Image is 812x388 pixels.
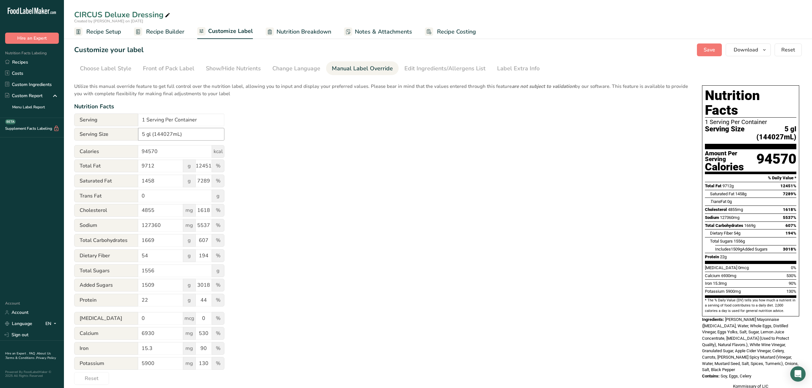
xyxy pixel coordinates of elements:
[705,215,719,220] span: Sodium
[738,265,749,270] span: 0mcg
[775,43,802,56] button: Reset
[726,43,771,56] button: Download
[197,24,253,39] a: Customize Label
[756,151,796,172] div: 94570
[74,9,171,20] div: CIRCUS Deluxe Dressing
[728,207,743,212] span: 4855mg
[705,88,796,118] h1: Nutrition Facts
[212,312,224,325] span: %
[702,317,724,322] span: Ingredients:
[5,33,59,44] button: Hire an Expert
[697,43,722,56] button: Save
[80,64,131,73] div: Choose Label Style
[74,357,138,370] span: Potassium
[727,199,732,204] span: 0g
[212,357,224,370] span: %
[734,231,740,236] span: 54g
[212,249,224,262] span: %
[722,183,734,188] span: 9712g
[497,64,540,73] div: Label Extra Info
[705,254,719,259] span: Protein
[705,119,796,125] div: 1 Serving Per Container
[783,207,796,212] span: 1618%
[5,92,43,99] div: Custom Report
[183,175,196,187] span: g
[74,372,109,385] button: Reset
[786,273,796,278] span: 530%
[74,113,138,126] span: Serving
[74,175,138,187] span: Saturated Fat
[212,190,224,202] span: g
[74,102,689,111] div: Nutrition Facts
[74,312,138,325] span: [MEDICAL_DATA]
[704,46,715,54] span: Save
[344,25,412,39] a: Notes & Attachments
[183,249,196,262] span: g
[404,64,486,73] div: Edit Ingredients/Allergens List
[206,64,261,73] div: Show/Hide Nutrients
[74,264,138,277] span: Total Sugars
[789,281,796,286] span: 90%
[710,231,733,236] span: Dietary Fiber
[212,342,224,355] span: %
[45,320,59,328] div: EN
[785,223,796,228] span: 607%
[36,356,56,360] a: Privacy Policy
[266,25,331,39] a: Nutrition Breakdown
[705,273,720,278] span: Calcium
[183,279,196,291] span: g
[705,281,712,286] span: Iron
[791,265,796,270] span: 0%
[783,247,796,252] span: 3018%
[783,191,796,196] span: 7289%
[74,145,138,158] span: Calories
[74,79,689,97] p: Utilize this manual override feature to get full control over the nutrition label, allowing you t...
[74,159,138,172] span: Total Fat
[74,342,138,355] span: Iron
[146,27,184,36] span: Recipe Builder
[212,219,224,232] span: %
[710,191,734,196] span: Saturated Fat
[183,234,196,247] span: g
[332,64,393,73] div: Manual Label Override
[143,64,194,73] div: Front of Pack Label
[5,119,16,124] div: BETA
[705,298,796,314] section: * The % Daily Value (DV) tells you how much a nutrient in a serving of food contributes to a dail...
[183,219,196,232] span: mg
[5,356,36,360] a: Terms & Conditions .
[705,125,745,141] span: Serving Size
[720,215,739,220] span: 127360mg
[702,317,799,372] span: [PERSON_NAME] Mayonnaise ([MEDICAL_DATA], Water, Whole Eggs, Distilled Vinegar, Eggs Yolks, Salt,...
[212,294,224,307] span: %
[183,159,196,172] span: g
[183,294,196,307] span: g
[786,289,796,294] span: 130%
[425,25,476,39] a: Recipe Costing
[710,199,721,204] i: Trans
[721,273,736,278] span: 6930mg
[212,159,224,172] span: %
[212,327,224,340] span: %
[744,223,755,228] span: 1669g
[710,239,733,244] span: Total Sugars
[74,204,138,217] span: Cholesterol
[74,234,138,247] span: Total Carbohydrates
[74,294,138,307] span: Protein
[208,27,253,35] span: Customize Label
[710,199,726,204] span: Fat
[212,279,224,291] span: %
[86,27,121,36] span: Recipe Setup
[183,204,196,217] span: mg
[783,215,796,220] span: 5537%
[705,174,796,182] section: % Daily Value *
[713,281,727,286] span: 15.3mg
[5,370,59,378] div: Powered By FoodLabelMaker © 2025 All Rights Reserved
[212,264,224,277] span: g
[734,239,745,244] span: 1556g
[183,327,196,340] span: mg
[29,351,37,356] a: FAQ .
[74,249,138,262] span: Dietary Fiber
[726,289,741,294] span: 5900mg
[705,162,756,172] div: Calories
[74,128,138,141] span: Serving Size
